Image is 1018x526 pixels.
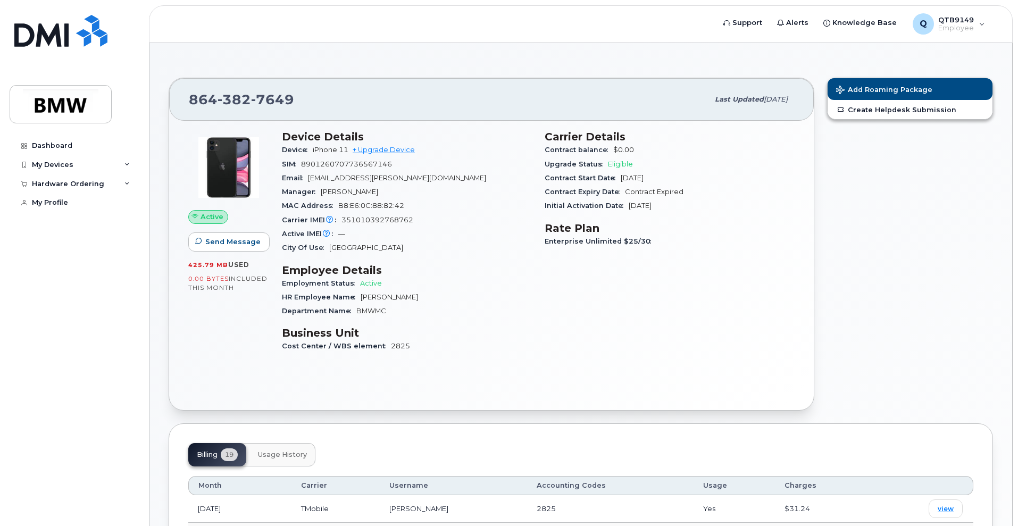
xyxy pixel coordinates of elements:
span: 425.79 MB [188,261,228,269]
span: 8901260707736567146 [301,160,392,168]
td: [DATE] [188,495,291,523]
span: — [338,230,345,238]
span: Eligible [608,160,633,168]
span: Manager [282,188,321,196]
span: HR Employee Name [282,293,361,301]
span: Add Roaming Package [836,86,932,96]
span: City Of Use [282,244,329,252]
span: Usage History [258,450,307,459]
h3: Rate Plan [545,222,795,235]
h3: Employee Details [282,264,532,277]
span: $0.00 [613,146,634,154]
span: [DATE] [629,202,652,210]
span: used [228,261,249,269]
th: Carrier [291,476,380,495]
span: [EMAIL_ADDRESS][PERSON_NAME][DOMAIN_NAME] [308,174,486,182]
th: Username [380,476,527,495]
span: Device [282,146,313,154]
td: [PERSON_NAME] [380,495,527,523]
h3: Carrier Details [545,130,795,143]
span: Enterprise Unlimited $25/30 [545,237,656,245]
h3: Business Unit [282,327,532,339]
span: Active [201,212,223,222]
span: 7649 [251,91,294,107]
span: Contract Expired [625,188,683,196]
h3: Device Details [282,130,532,143]
span: Contract balance [545,146,613,154]
span: [GEOGRAPHIC_DATA] [329,244,403,252]
span: Department Name [282,307,356,315]
span: 2825 [391,342,410,350]
a: Create Helpdesk Submission [828,100,992,119]
span: Email [282,174,308,182]
span: MAC Address [282,202,338,210]
img: iPhone_11.jpg [197,136,261,199]
th: Usage [694,476,775,495]
td: TMobile [291,495,380,523]
a: + Upgrade Device [353,146,415,154]
span: [PERSON_NAME] [321,188,378,196]
td: Yes [694,495,775,523]
span: Upgrade Status [545,160,608,168]
span: Send Message [205,237,261,247]
span: 382 [218,91,251,107]
span: iPhone 11 [313,146,348,154]
span: B8:E6:0C:88:82:42 [338,202,404,210]
span: 351010392768762 [341,216,413,224]
iframe: Messenger Launcher [972,480,1010,518]
span: Employment Status [282,279,360,287]
span: 864 [189,91,294,107]
span: 2825 [537,504,556,513]
span: 0.00 Bytes [188,275,229,282]
span: Active IMEI [282,230,338,238]
span: Contract Expiry Date [545,188,625,196]
button: Add Roaming Package [828,78,992,100]
th: Month [188,476,291,495]
button: Send Message [188,232,270,252]
span: SIM [282,160,301,168]
span: [DATE] [621,174,644,182]
span: Last updated [715,95,764,103]
span: view [938,504,954,514]
div: $31.24 [785,504,862,514]
span: BMWMC [356,307,386,315]
a: view [929,499,963,518]
span: Active [360,279,382,287]
span: Initial Activation Date [545,202,629,210]
span: [PERSON_NAME] [361,293,418,301]
th: Charges [775,476,871,495]
span: [DATE] [764,95,788,103]
th: Accounting Codes [527,476,694,495]
span: Cost Center / WBS element [282,342,391,350]
span: Contract Start Date [545,174,621,182]
span: Carrier IMEI [282,216,341,224]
